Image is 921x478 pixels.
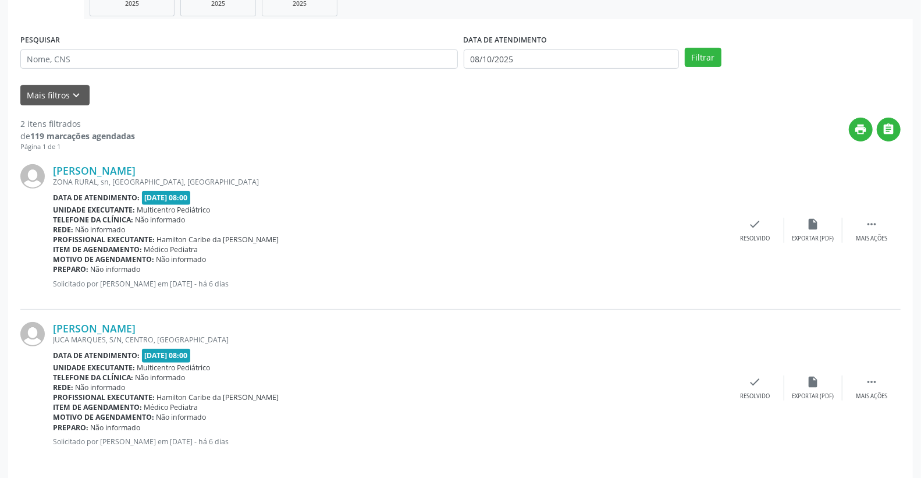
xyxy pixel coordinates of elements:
span: [DATE] 08:00 [142,191,191,204]
img: img [20,322,45,346]
b: Rede: [53,383,73,392]
span: Não informado [76,225,126,235]
span: Multicentro Pediátrico [137,363,211,373]
span: Não informado [157,412,207,422]
div: Mais ações [856,392,887,401]
p: Solicitado por [PERSON_NAME] em [DATE] - há 6 dias [53,279,726,289]
span: Não informado [76,383,126,392]
button:  [877,118,901,141]
div: de [20,130,135,142]
i: print [855,123,867,136]
span: Não informado [157,254,207,264]
span: Hamilton Caribe da [PERSON_NAME] [157,392,279,402]
button: Filtrar [685,48,721,68]
input: Nome, CNS [20,49,458,69]
div: Resolvido [740,235,770,243]
i: keyboard_arrow_down [70,89,83,102]
div: Página 1 de 1 [20,142,135,152]
b: Preparo: [53,264,88,274]
div: Resolvido [740,392,770,401]
label: PESQUISAR [20,31,60,49]
img: img [20,164,45,189]
div: Exportar (PDF) [792,235,834,243]
b: Rede: [53,225,73,235]
b: Unidade executante: [53,205,135,215]
div: Exportar (PDF) [792,392,834,401]
input: Selecione um intervalo [464,49,680,69]
span: Multicentro Pediátrico [137,205,211,215]
button: print [849,118,873,141]
i: check [749,218,762,231]
i:  [865,376,878,388]
span: Médico Pediatra [144,402,198,412]
i: insert_drive_file [807,376,820,388]
i:  [883,123,895,136]
span: Não informado [91,264,141,274]
span: Não informado [136,373,186,383]
b: Motivo de agendamento: [53,412,154,422]
button: Mais filtroskeyboard_arrow_down [20,85,90,105]
span: Médico Pediatra [144,245,198,254]
p: Solicitado por [PERSON_NAME] em [DATE] - há 6 dias [53,437,726,447]
i:  [865,218,878,231]
div: ZONA RURAL, sn, [GEOGRAPHIC_DATA], [GEOGRAPHIC_DATA] [53,177,726,187]
div: JUCA MARQUES, S/N, CENTRO, [GEOGRAPHIC_DATA] [53,335,726,345]
b: Preparo: [53,423,88,433]
a: [PERSON_NAME] [53,164,136,177]
b: Profissional executante: [53,392,155,402]
b: Data de atendimento: [53,193,140,203]
strong: 119 marcações agendadas [30,130,135,141]
b: Data de atendimento: [53,350,140,360]
span: Não informado [91,423,141,433]
i: check [749,376,762,388]
label: DATA DE ATENDIMENTO [464,31,547,49]
b: Unidade executante: [53,363,135,373]
b: Telefone da clínica: [53,215,133,225]
b: Item de agendamento: [53,402,142,412]
b: Motivo de agendamento: [53,254,154,264]
b: Profissional executante: [53,235,155,245]
span: [DATE] 08:00 [142,349,191,362]
div: 2 itens filtrados [20,118,135,130]
span: Hamilton Caribe da [PERSON_NAME] [157,235,279,245]
i: insert_drive_file [807,218,820,231]
span: Não informado [136,215,186,225]
div: Mais ações [856,235,887,243]
a: [PERSON_NAME] [53,322,136,335]
b: Telefone da clínica: [53,373,133,383]
b: Item de agendamento: [53,245,142,254]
